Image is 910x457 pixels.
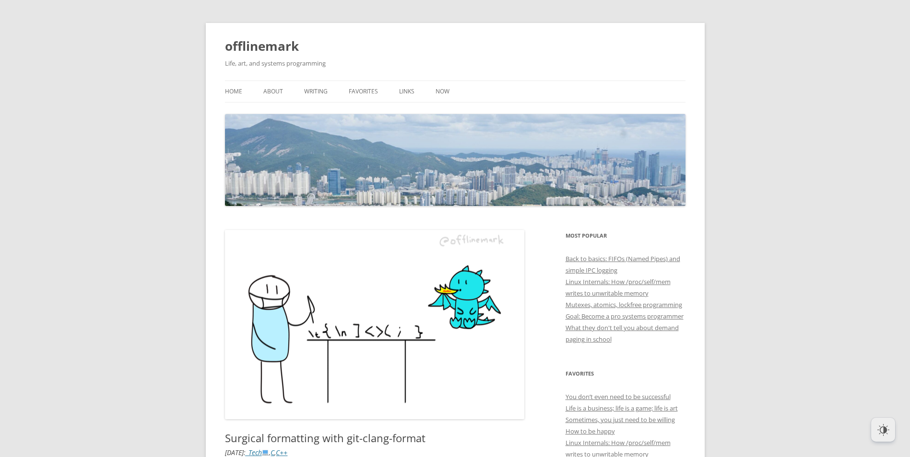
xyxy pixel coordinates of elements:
[566,415,675,424] a: Sometimes, you just need to be willing
[566,230,685,241] h3: Most Popular
[225,448,244,457] time: [DATE]
[225,81,242,102] a: Home
[436,81,449,102] a: Now
[263,81,283,102] a: About
[225,34,299,57] a: offlinemark
[566,277,671,297] a: Linux Internals: How /proc/self/mem writes to unwritable memory
[225,57,685,69] h2: Life, art, and systems programming
[225,114,685,206] img: offlinemark
[566,368,685,379] h3: Favorites
[399,81,414,102] a: Links
[566,254,680,274] a: Back to basics: FIFOs (Named Pipes) and simple IPC logging
[566,300,682,309] a: Mutexes, atomics, lockfree programming
[225,432,525,444] h1: Surgical formatting with git-clang-format
[566,404,678,412] a: Life is a business; life is a game; life is art
[566,312,684,320] a: Goal: Become a pro systems programmer
[276,448,287,457] a: C++
[566,392,671,401] a: You don’t even need to be successful
[304,81,328,102] a: Writing
[271,448,274,457] a: C
[566,323,679,343] a: What they don't tell you about demand paging in school
[225,448,288,457] i: : , ,
[262,449,269,456] img: 💻
[566,427,615,435] a: How to be happy
[246,448,270,457] a: _Tech
[349,81,378,102] a: Favorites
